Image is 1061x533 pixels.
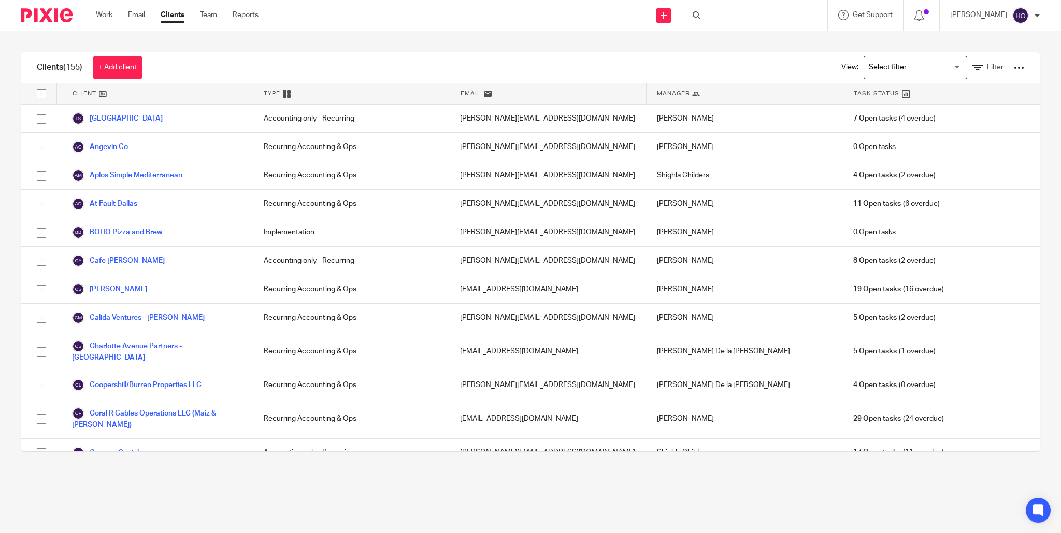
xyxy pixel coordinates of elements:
a: Work [96,10,112,20]
div: Recurring Accounting & Ops [253,371,450,399]
div: Accounting only - Recurring [253,439,450,467]
div: [PERSON_NAME] [647,275,843,303]
div: [PERSON_NAME][EMAIL_ADDRESS][DOMAIN_NAME] [450,105,647,132]
img: svg%3E [72,447,84,459]
span: 5 Open tasks [853,313,897,323]
a: Email [128,10,145,20]
div: Recurring Accounting & Ops [253,332,450,371]
span: 29 Open tasks [853,413,901,424]
span: (24 overdue) [853,413,943,424]
div: [EMAIL_ADDRESS][DOMAIN_NAME] [450,399,647,438]
div: Recurring Accounting & Ops [253,190,450,218]
img: svg%3E [72,226,84,239]
a: Calida Ventures - [PERSON_NAME] [72,312,205,324]
img: svg%3E [72,379,84,391]
div: [PERSON_NAME] [647,304,843,332]
div: Shighla Childers [647,439,843,467]
p: [PERSON_NAME] [950,10,1007,20]
span: 5 Open tasks [853,346,897,357]
div: [PERSON_NAME] De la [PERSON_NAME] [647,371,843,399]
span: (4 overdue) [853,113,935,124]
span: Client [73,89,96,98]
div: Recurring Accounting & Ops [253,161,450,189]
div: [EMAIL_ADDRESS][DOMAIN_NAME] [450,275,647,303]
input: Search for option [865,58,961,77]
span: (155) [63,63,82,71]
span: 7 Open tasks [853,113,897,124]
div: Recurring Accounting & Ops [253,304,450,332]
span: (2 overdue) [853,256,935,266]
a: + Add client [93,56,142,79]
div: Shighla Childers [647,161,843,189]
a: Cypress Social [72,447,139,459]
a: Coopershill/Burren Properties LLC [72,379,202,391]
span: Task Status [854,89,899,98]
span: (11 overdue) [853,447,943,457]
a: Charlotte Avenue Partners - [GEOGRAPHIC_DATA] [72,340,243,363]
span: 11 Open tasks [853,199,901,209]
span: 0 Open tasks [853,227,896,238]
div: [PERSON_NAME][EMAIL_ADDRESS][DOMAIN_NAME] [450,190,647,218]
div: [PERSON_NAME][EMAIL_ADDRESS][DOMAIN_NAME] [450,304,647,332]
div: [PERSON_NAME][EMAIL_ADDRESS][DOMAIN_NAME] [450,133,647,161]
a: Aplos Simple Mediterranean [72,169,182,182]
span: Filter [987,64,1003,71]
div: [PERSON_NAME][EMAIL_ADDRESS][DOMAIN_NAME] [450,247,647,275]
a: Team [200,10,217,20]
span: (2 overdue) [853,313,935,323]
span: Manager [657,89,690,98]
img: svg%3E [72,141,84,153]
a: Reports [233,10,259,20]
span: (16 overdue) [853,284,943,294]
div: Recurring Accounting & Ops [253,275,450,303]
div: Search for option [864,56,967,79]
span: Get Support [853,11,893,19]
div: [PERSON_NAME] De la [PERSON_NAME] [647,332,843,371]
img: svg%3E [72,198,84,210]
img: svg%3E [72,283,84,295]
span: Type [264,89,280,98]
img: svg%3E [72,169,84,182]
div: [EMAIL_ADDRESS][DOMAIN_NAME] [450,332,647,371]
img: Pixie [21,8,73,22]
span: 0 Open tasks [853,142,896,152]
a: Angevin Co [72,141,128,153]
span: 8 Open tasks [853,256,897,266]
div: [PERSON_NAME] [647,399,843,438]
a: [GEOGRAPHIC_DATA] [72,112,163,125]
div: [PERSON_NAME][EMAIL_ADDRESS][DOMAIN_NAME] [450,218,647,246]
div: Recurring Accounting & Ops [253,133,450,161]
a: [PERSON_NAME] [72,283,147,295]
span: 4 Open tasks [853,380,897,390]
div: [PERSON_NAME] [647,133,843,161]
div: [PERSON_NAME] [647,247,843,275]
img: svg%3E [1012,7,1029,24]
span: 4 Open tasks [853,170,897,181]
div: [PERSON_NAME][EMAIL_ADDRESS][DOMAIN_NAME] [450,371,647,399]
img: svg%3E [72,312,84,324]
div: [PERSON_NAME] [647,218,843,246]
a: Coral R Gables Operations LLC (Maiz & [PERSON_NAME]) [72,407,243,430]
h1: Clients [37,62,82,73]
span: (1 overdue) [853,346,935,357]
img: svg%3E [72,112,84,125]
div: [PERSON_NAME] [647,105,843,132]
a: BOHO Pizza and Brew [72,226,162,239]
a: At Fault Dallas [72,198,137,210]
a: Clients [161,10,184,20]
span: (2 overdue) [853,170,935,181]
div: Accounting only - Recurring [253,247,450,275]
img: svg%3E [72,255,84,267]
img: svg%3E [72,407,84,420]
div: Implementation [253,218,450,246]
div: [PERSON_NAME] [647,190,843,218]
div: Accounting only - Recurring [253,105,450,132]
div: [PERSON_NAME][EMAIL_ADDRESS][DOMAIN_NAME] [450,161,647,189]
span: Email [461,89,481,98]
span: (0 overdue) [853,380,935,390]
span: 19 Open tasks [853,284,901,294]
span: (6 overdue) [853,199,939,209]
input: Select all [32,84,51,103]
span: 17 Open tasks [853,447,901,457]
div: Recurring Accounting & Ops [253,399,450,438]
